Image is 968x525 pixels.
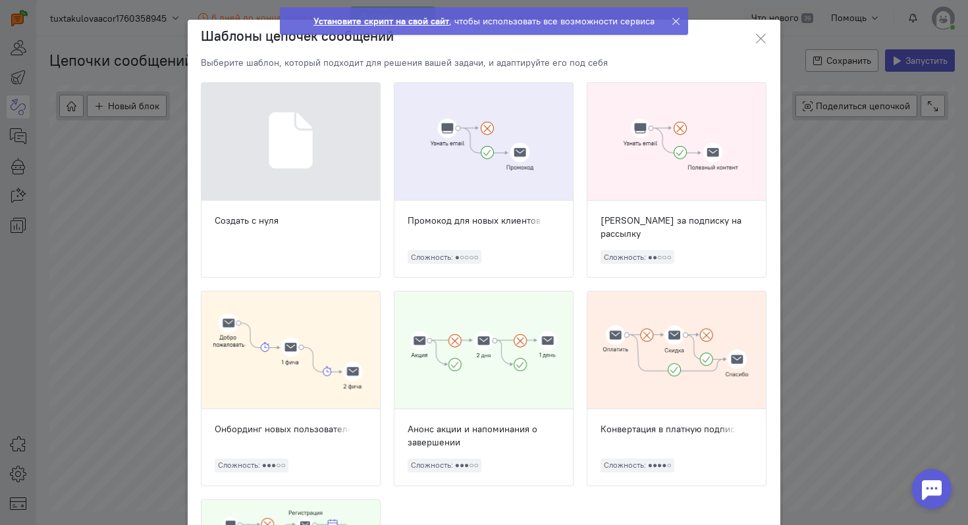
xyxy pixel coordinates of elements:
[201,56,767,69] p: Выберите шаблон, который подходит для решения вашей задачи, и адаптируйте его под себя
[601,214,753,240] div: [PERSON_NAME] за подписку на рассылку
[408,422,560,449] div: Анонс акции и напоминания о завершении
[408,214,560,227] div: Промокод для новых клиентов
[408,250,481,264] span: Сложность: ●○○○○
[313,14,655,28] div: , чтобы использовать все возможности сервиса
[215,214,367,227] div: Создать с нуля
[215,459,288,472] span: Сложность: ●●●○○
[601,459,674,472] span: Сложность: ●●●●○
[408,459,481,472] span: Сложность: ●●●○○
[215,422,367,436] div: Онбординг новых пользователей
[601,250,674,264] span: Сложность: ●●○○○
[313,15,449,27] strong: Установите скрипт на свой сайт
[601,422,753,436] div: Конвертация в платную подписку
[201,26,767,46] h3: Шаблоны цепочек сообщений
